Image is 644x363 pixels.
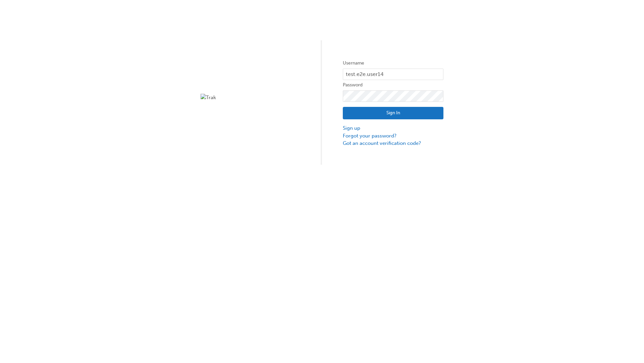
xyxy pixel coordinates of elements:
[343,81,443,89] label: Password
[343,124,443,132] a: Sign up
[343,69,443,80] input: Username
[343,132,443,140] a: Forgot your password?
[343,107,443,120] button: Sign In
[343,59,443,67] label: Username
[343,139,443,147] a: Got an account verification code?
[201,94,301,102] img: Trak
